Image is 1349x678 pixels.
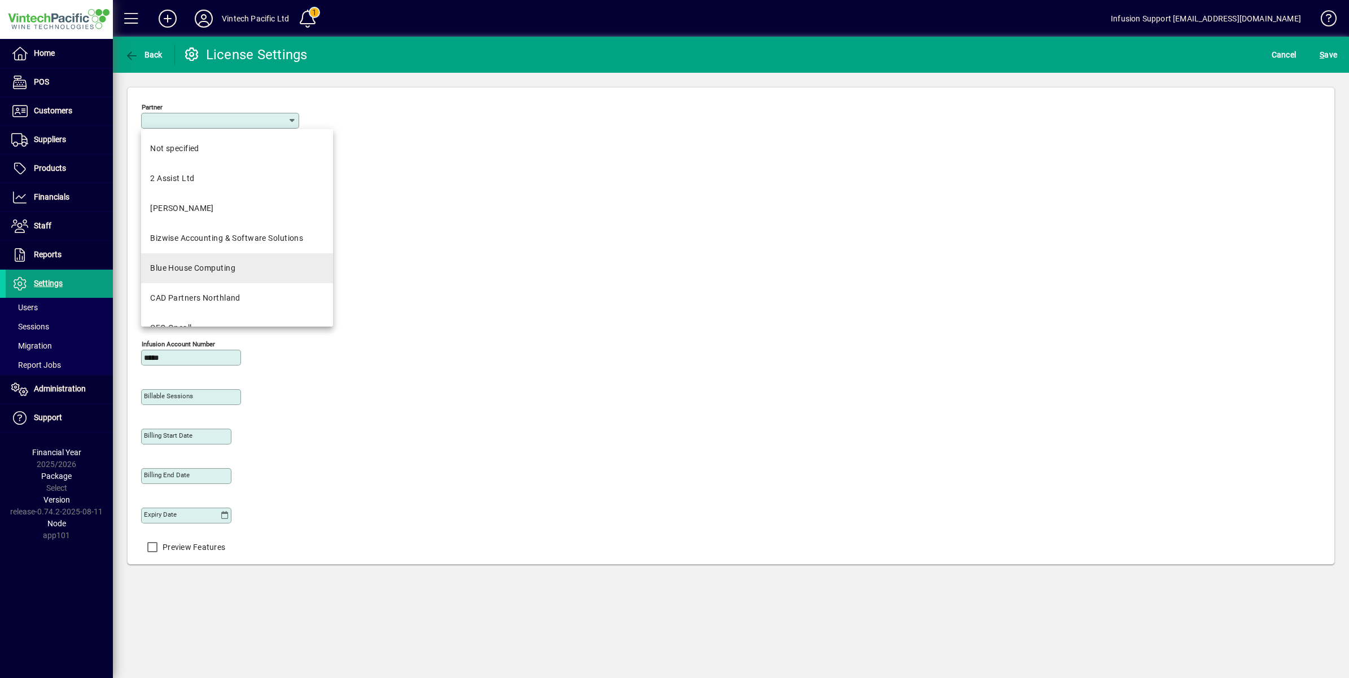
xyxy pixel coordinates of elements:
span: Home [34,49,55,58]
mat-option: Blue House Computing [141,253,333,283]
span: Sessions [11,322,49,331]
mat-option: Alison Evans [141,193,333,223]
span: Users [11,303,38,312]
span: Settings [34,279,63,288]
mat-label: Billing end date [144,471,190,479]
span: Support [34,413,62,422]
button: Save [1317,45,1340,65]
mat-option: CFO Oncall [141,313,333,343]
a: Administration [6,375,113,403]
a: Customers [6,97,113,125]
span: Version [43,495,70,504]
a: POS [6,68,113,96]
span: Products [34,164,66,173]
span: POS [34,77,49,86]
a: Staff [6,212,113,240]
mat-option: Bizwise Accounting & Software Solutions [141,223,333,253]
button: Profile [186,8,222,29]
span: Not specified [150,143,199,155]
a: Users [6,298,113,317]
mat-label: Infusion account number [142,340,215,348]
span: Staff [34,221,51,230]
a: Sessions [6,317,113,336]
a: Products [6,155,113,183]
div: CFO Oncall [150,322,191,334]
div: Infusion Support [EMAIL_ADDRESS][DOMAIN_NAME] [1111,10,1301,28]
div: 2 Assist Ltd [150,173,194,184]
span: ave [1320,46,1337,64]
mat-label: Expiry date [144,510,177,518]
button: Back [122,45,165,65]
span: Suppliers [34,135,66,144]
span: Administration [34,384,86,393]
span: Migration [11,341,52,350]
div: Bizwise Accounting & Software Solutions [150,232,303,244]
a: Suppliers [6,126,113,154]
a: Financials [6,183,113,212]
button: Cancel [1269,45,1299,65]
a: Reports [6,241,113,269]
mat-option: CAD Partners Northland [141,283,333,313]
span: Reports [34,250,62,259]
span: S [1320,50,1324,59]
mat-option: 2 Assist Ltd [141,164,333,193]
div: Vintech Pacific Ltd [222,10,289,28]
label: Preview Features [160,541,225,553]
span: Node [47,519,66,528]
a: Knowledge Base [1312,2,1335,39]
div: [PERSON_NAME] [150,202,214,214]
a: Report Jobs [6,355,113,375]
span: Customers [34,106,72,115]
a: Support [6,404,113,432]
a: Migration [6,336,113,355]
mat-label: Billing start date [144,432,192,439]
mat-label: Partner [142,103,163,111]
app-page-header-button: Back [113,45,175,65]
div: License Settings [183,46,308,64]
mat-label: Billable sessions [144,392,193,400]
div: Blue House Computing [150,262,235,274]
span: Package [41,472,72,481]
span: Back [125,50,163,59]
span: Financials [34,192,69,201]
span: Financial Year [32,448,81,457]
span: Report Jobs [11,360,61,369]
div: CAD Partners Northland [150,292,240,304]
a: Home [6,39,113,68]
button: Add [150,8,186,29]
span: Cancel [1272,46,1297,64]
